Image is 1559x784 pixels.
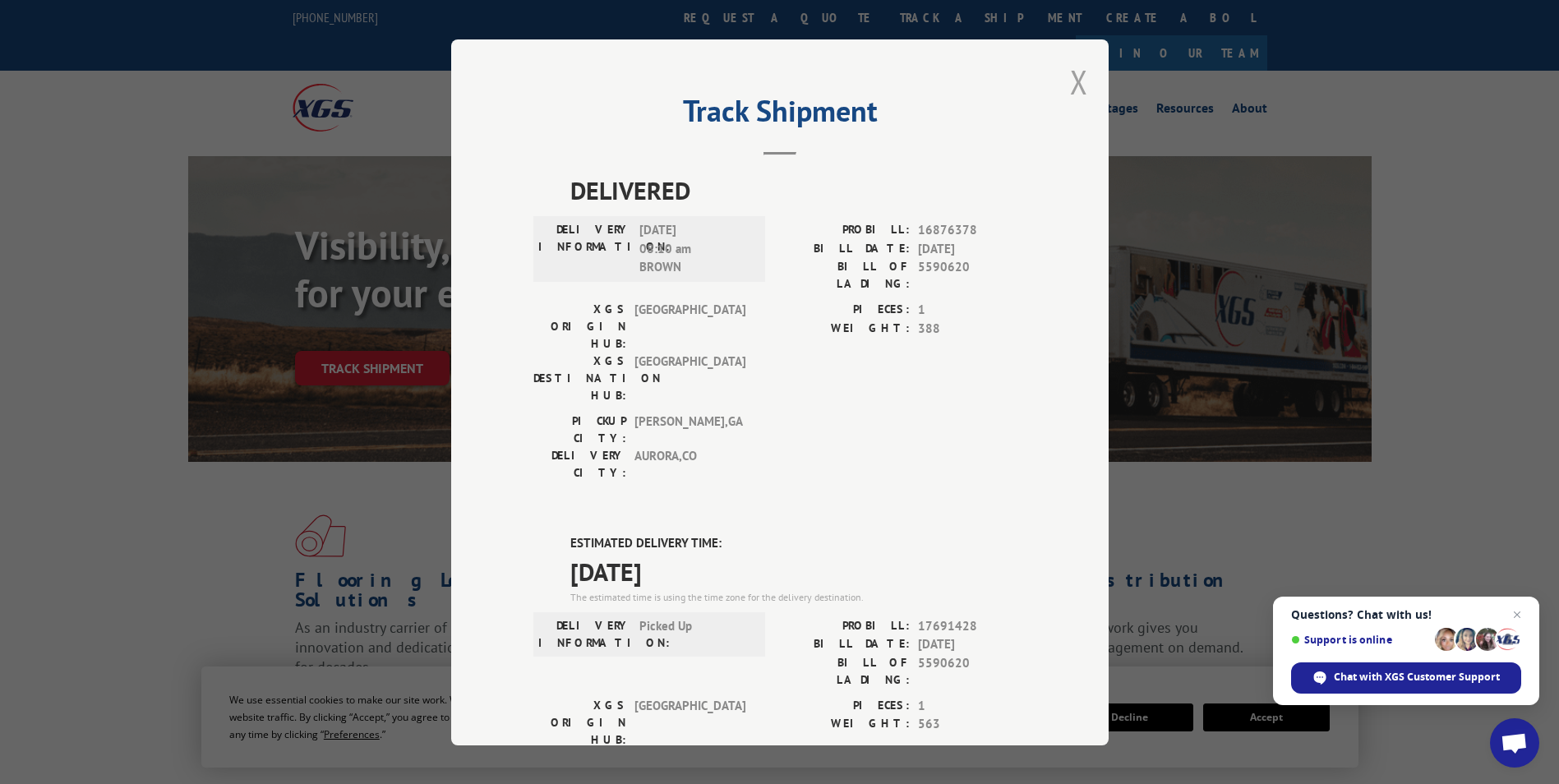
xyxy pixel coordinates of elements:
span: [DATE] [570,552,1026,589]
label: BILL DATE: [780,239,910,258]
label: PROBILL: [780,221,910,240]
span: Support is online [1291,634,1429,646]
span: 5590620 [918,258,1026,293]
span: 1 [918,301,1026,320]
span: 17691428 [918,616,1026,635]
label: DELIVERY INFORMATION: [538,616,631,651]
span: [DATE] [918,239,1026,258]
label: PIECES: [780,696,910,715]
label: PICKUP CITY: [533,413,626,447]
div: The estimated time is using the time zone for the delivery destination. [570,589,1026,604]
label: XGS DESTINATION HUB: [533,353,626,404]
span: [GEOGRAPHIC_DATA] [634,696,745,748]
span: DELIVERED [570,172,1026,209]
label: BILL OF LADING: [780,653,910,688]
span: 1 [918,696,1026,715]
label: PROBILL: [780,616,910,635]
div: Open chat [1490,718,1539,768]
span: [DATE] 08:10 am BROWN [639,221,750,277]
label: DELIVERY INFORMATION: [538,221,631,277]
label: XGS ORIGIN HUB: [533,696,626,748]
label: PIECES: [780,301,910,320]
span: Close chat [1507,605,1527,625]
label: ESTIMATED DELIVERY TIME: [570,534,1026,553]
span: [DATE] [918,635,1026,654]
label: BILL DATE: [780,635,910,654]
span: 5590620 [918,653,1026,688]
span: 388 [918,319,1026,338]
label: DELIVERY CITY: [533,447,626,482]
div: Chat with XGS Customer Support [1291,662,1521,694]
button: Close modal [1070,60,1088,104]
span: AURORA , CO [634,447,745,482]
span: Chat with XGS Customer Support [1334,670,1500,685]
span: [GEOGRAPHIC_DATA] [634,301,745,353]
span: Questions? Chat with us! [1291,608,1521,621]
label: BILL OF LADING: [780,258,910,293]
label: WEIGHT: [780,319,910,338]
span: 563 [918,715,1026,734]
span: Picked Up [639,616,750,651]
label: WEIGHT: [780,715,910,734]
h2: Track Shipment [533,99,1026,131]
span: 16876378 [918,221,1026,240]
span: [GEOGRAPHIC_DATA] [634,353,745,404]
label: XGS ORIGIN HUB: [533,301,626,353]
span: [PERSON_NAME] , GA [634,413,745,447]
